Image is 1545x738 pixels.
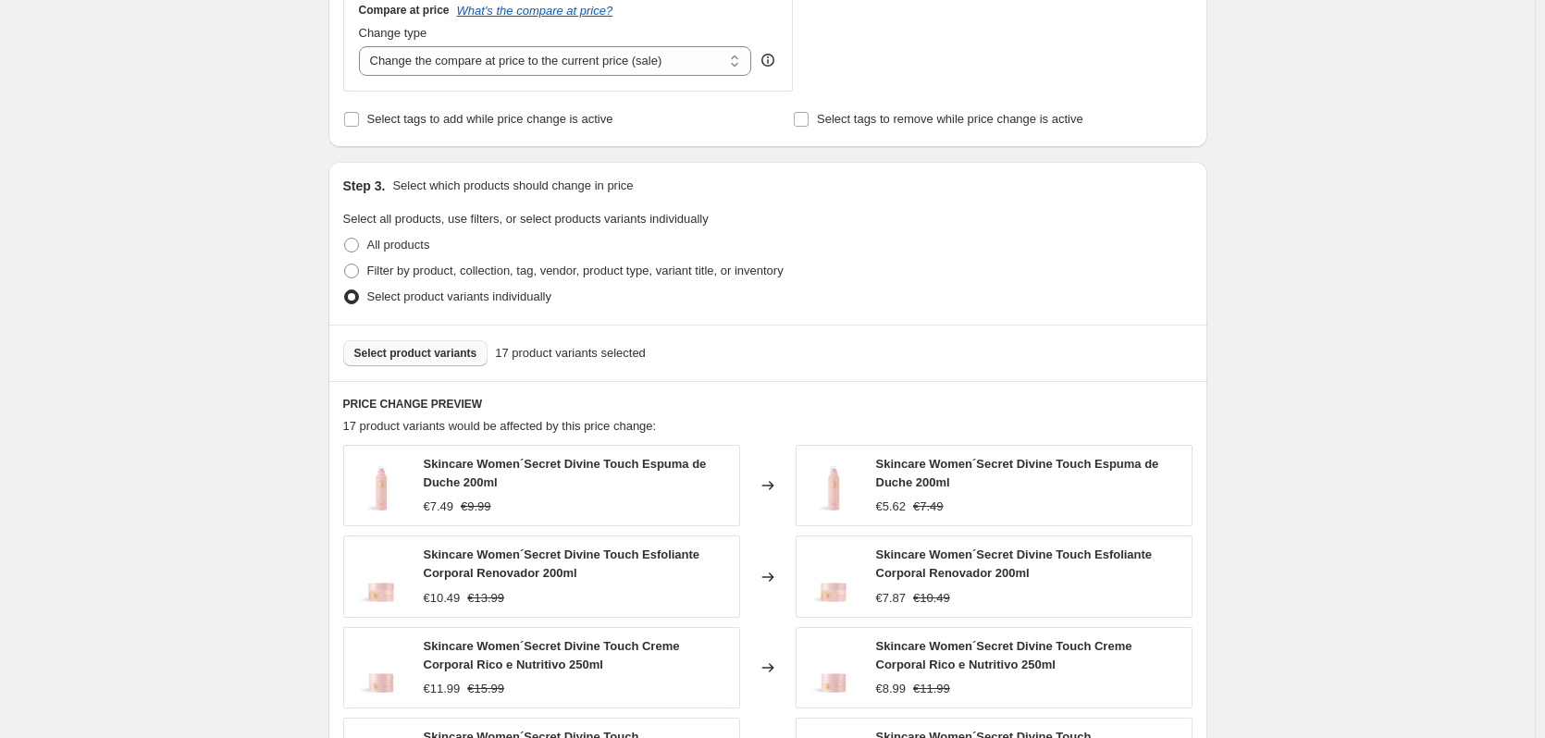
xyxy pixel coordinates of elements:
[913,680,950,698] strike: €11.99
[343,177,386,195] h2: Step 3.
[913,589,950,608] strike: €10.49
[359,26,427,40] span: Change type
[806,549,861,605] img: 8436611103410_a18db8b5-5727-4d6f-974c-1182bee36286_80x.jpg
[759,51,777,69] div: help
[424,680,461,698] div: €11.99
[392,177,633,195] p: Select which products should change in price
[424,457,707,489] span: Skincare Women´Secret Divine Touch Espuma de Duche 200ml
[461,498,491,516] strike: €9.99
[913,498,944,516] strike: €7.49
[876,589,907,608] div: €7.87
[806,640,861,695] img: 8436611103434_8ad07164-e61a-4748-bc32-473243167fe2_80x.jpg
[367,264,784,277] span: Filter by product, collection, tag, vendor, product type, variant title, or inventory
[876,547,1153,580] span: Skincare Women´Secret Divine Touch Esfoliante Corporal Renovador 200ml
[424,589,461,608] div: €10.49
[467,680,504,698] strike: €15.99
[367,238,430,252] span: All products
[353,640,409,695] img: 8436611103434_8ad07164-e61a-4748-bc32-473243167fe2_80x.jpg
[343,397,1193,412] h6: PRICE CHANGE PREVIEW
[876,639,1132,671] span: Skincare Women´Secret Divine Touch Creme Corporal Rico e Nutritivo 250ml
[457,4,613,18] button: What's the compare at price?
[353,549,409,605] img: 8436611103410_a18db8b5-5727-4d6f-974c-1182bee36286_80x.jpg
[353,458,409,513] img: 8436611103403_80x.jpg
[343,419,657,433] span: 17 product variants would be affected by this price change:
[424,547,700,580] span: Skincare Women´Secret Divine Touch Esfoliante Corporal Renovador 200ml
[367,112,613,126] span: Select tags to add while price change is active
[876,498,907,516] div: €5.62
[876,680,907,698] div: €8.99
[424,639,680,671] span: Skincare Women´Secret Divine Touch Creme Corporal Rico e Nutritivo 250ml
[359,3,450,18] h3: Compare at price
[343,340,488,366] button: Select product variants
[806,458,861,513] img: 8436611103403_80x.jpg
[817,112,1083,126] span: Select tags to remove while price change is active
[467,589,504,608] strike: €13.99
[367,289,551,303] span: Select product variants individually
[424,498,454,516] div: €7.49
[876,457,1159,489] span: Skincare Women´Secret Divine Touch Espuma de Duche 200ml
[354,346,477,361] span: Select product variants
[343,212,709,226] span: Select all products, use filters, or select products variants individually
[495,344,646,363] span: 17 product variants selected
